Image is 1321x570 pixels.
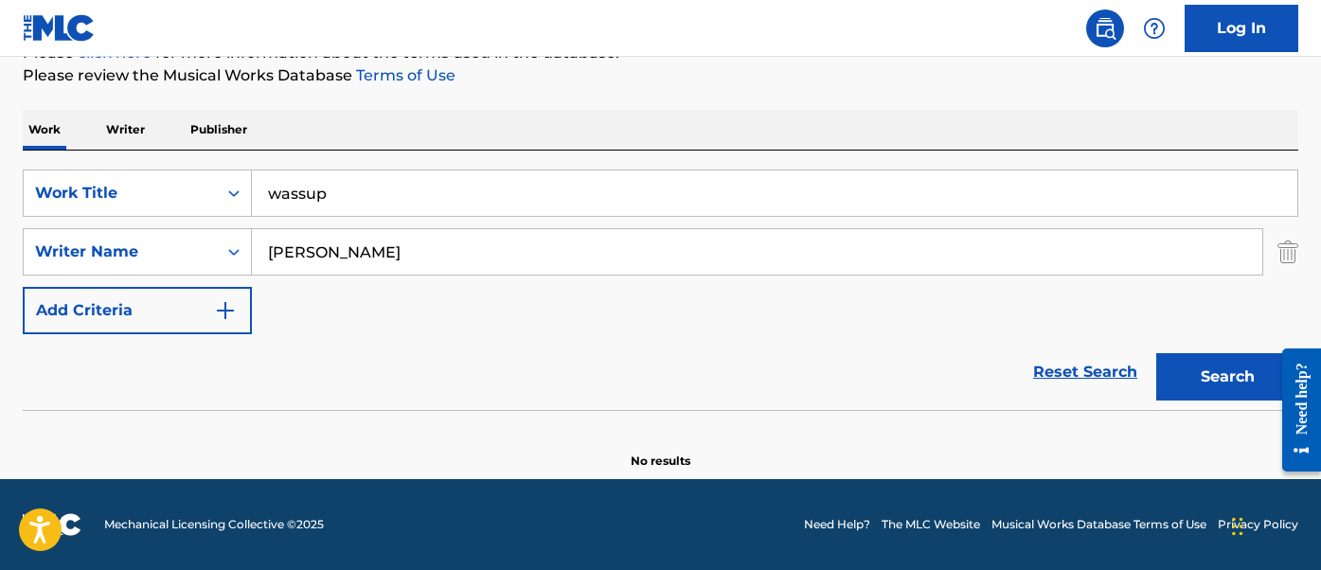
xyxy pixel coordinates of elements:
[352,66,455,84] a: Terms of Use
[1024,351,1147,393] a: Reset Search
[1268,333,1321,486] iframe: Resource Center
[100,110,151,150] p: Writer
[1232,498,1243,555] div: Drag
[35,240,205,263] div: Writer Name
[23,287,252,334] button: Add Criteria
[1094,17,1116,40] img: search
[23,14,96,42] img: MLC Logo
[1156,353,1298,401] button: Search
[35,182,205,205] div: Work Title
[23,513,81,536] img: logo
[214,299,237,322] img: 9d2ae6d4665cec9f34b9.svg
[1218,516,1298,533] a: Privacy Policy
[23,169,1298,410] form: Search Form
[631,430,690,470] p: No results
[1086,9,1124,47] a: Public Search
[23,110,66,150] p: Work
[882,516,980,533] a: The MLC Website
[1185,5,1298,52] a: Log In
[804,516,870,533] a: Need Help?
[104,516,324,533] span: Mechanical Licensing Collective © 2025
[1143,17,1166,40] img: help
[185,110,253,150] p: Publisher
[23,64,1298,87] p: Please review the Musical Works Database
[1135,9,1173,47] div: Help
[1277,228,1298,276] img: Delete Criterion
[991,516,1206,533] a: Musical Works Database Terms of Use
[1226,479,1321,570] iframe: Chat Widget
